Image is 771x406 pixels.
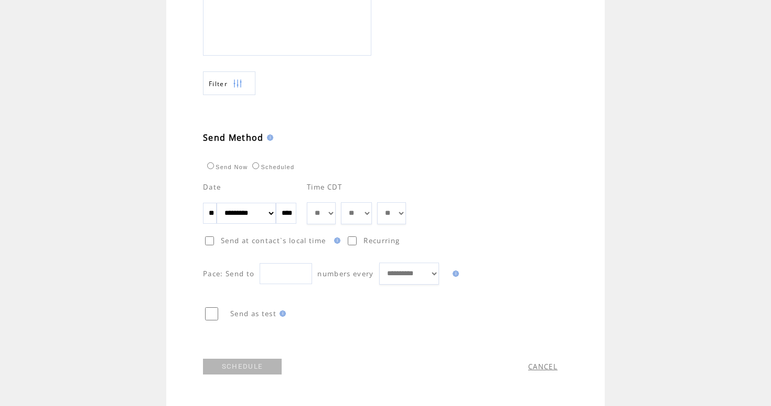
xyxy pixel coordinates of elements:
[331,237,340,244] img: help.gif
[203,132,264,143] span: Send Method
[221,236,326,245] span: Send at contact`s local time
[264,134,273,141] img: help.gif
[203,359,282,374] a: SCHEDULE
[230,309,276,318] span: Send as test
[528,362,558,371] a: CANCEL
[276,310,286,317] img: help.gif
[317,269,373,278] span: numbers every
[250,164,294,170] label: Scheduled
[203,71,255,95] a: Filter
[307,182,342,192] span: Time CDT
[205,164,248,170] label: Send Now
[209,79,228,88] span: Show filters
[252,162,259,169] input: Scheduled
[363,236,400,245] span: Recurring
[449,270,459,277] img: help.gif
[203,182,221,192] span: Date
[207,162,214,169] input: Send Now
[233,72,242,96] img: filters.png
[203,269,254,278] span: Pace: Send to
